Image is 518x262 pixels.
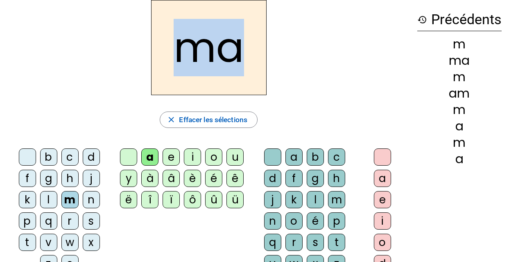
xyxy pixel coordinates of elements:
div: m [417,38,502,50]
div: ü [226,191,244,208]
div: t [19,234,36,251]
div: u [226,148,244,166]
div: i [184,148,201,166]
div: l [40,191,57,208]
span: Effacer les sélections [179,114,247,126]
div: p [328,212,345,230]
div: e [374,191,391,208]
div: e [163,148,180,166]
h3: Précédents [417,8,502,31]
div: ô [184,191,201,208]
div: a [141,148,158,166]
div: h [328,170,345,187]
div: g [40,170,57,187]
div: l [307,191,324,208]
div: g [307,170,324,187]
div: s [307,234,324,251]
div: m [61,191,79,208]
div: î [141,191,158,208]
div: p [19,212,36,230]
div: y [120,170,137,187]
div: h [61,170,79,187]
div: i [374,212,391,230]
div: f [19,170,36,187]
div: a [374,170,391,187]
div: n [264,212,281,230]
div: ê [226,170,244,187]
div: x [83,234,100,251]
div: o [374,234,391,251]
div: c [328,148,345,166]
div: è [184,170,201,187]
div: d [83,148,100,166]
div: ma [417,55,502,67]
div: a [417,153,502,165]
div: b [40,148,57,166]
button: Effacer les sélections [160,112,258,128]
div: v [40,234,57,251]
div: r [61,212,79,230]
div: f [285,170,303,187]
div: s [83,212,100,230]
div: m [417,137,502,149]
div: é [307,212,324,230]
div: w [61,234,79,251]
div: o [285,212,303,230]
div: k [285,191,303,208]
div: r [285,234,303,251]
div: ë [120,191,137,208]
div: m [417,71,502,83]
div: o [205,148,222,166]
div: ï [163,191,180,208]
div: â [163,170,180,187]
div: a [417,120,502,132]
div: q [40,212,57,230]
div: m [328,191,345,208]
div: j [264,191,281,208]
div: c [61,148,79,166]
mat-icon: history [417,15,427,25]
div: n [83,191,100,208]
div: à [141,170,158,187]
div: m [417,104,502,116]
div: q [264,234,281,251]
div: t [328,234,345,251]
div: am [417,87,502,100]
div: k [19,191,36,208]
mat-icon: close [167,115,176,125]
div: é [205,170,222,187]
div: d [264,170,281,187]
div: a [285,148,303,166]
div: b [307,148,324,166]
div: j [83,170,100,187]
div: û [205,191,222,208]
